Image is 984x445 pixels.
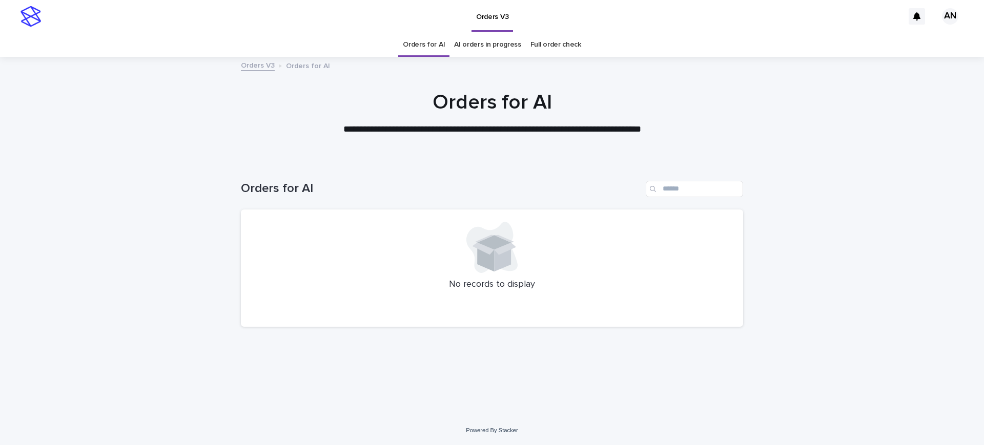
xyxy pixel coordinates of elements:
input: Search [646,181,743,197]
a: AI orders in progress [454,33,521,57]
a: Orders for AI [403,33,445,57]
a: Powered By Stacker [466,427,518,433]
a: Orders V3 [241,59,275,71]
a: Full order check [530,33,581,57]
h1: Orders for AI [241,90,743,115]
div: AN [942,8,958,25]
h1: Orders for AI [241,181,642,196]
p: Orders for AI [286,59,330,71]
img: stacker-logo-s-only.png [20,6,41,27]
p: No records to display [253,279,731,290]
